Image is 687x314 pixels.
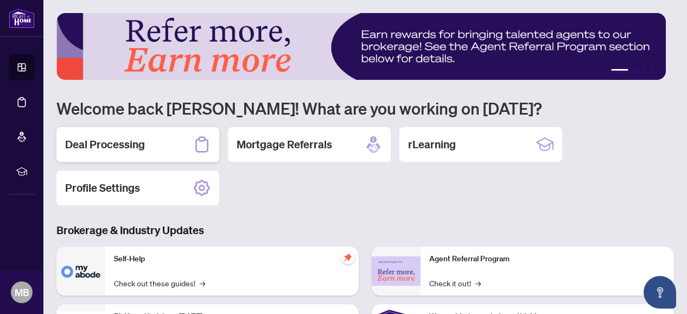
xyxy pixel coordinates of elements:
[56,13,666,80] img: Slide 0
[429,277,481,289] a: Check it out!→
[56,223,674,238] h3: Brokerage & Industry Updates
[56,98,674,118] h1: Welcome back [PERSON_NAME]! What are you working on [DATE]?
[641,69,646,73] button: 3
[9,8,35,28] img: logo
[372,256,421,286] img: Agent Referral Program
[200,277,205,289] span: →
[659,69,663,73] button: 5
[15,285,29,300] span: MB
[65,137,145,152] h2: Deal Processing
[650,69,654,73] button: 4
[611,69,628,73] button: 1
[65,180,140,196] h2: Profile Settings
[114,277,205,289] a: Check out these guides!→
[408,137,456,152] h2: rLearning
[644,276,676,309] button: Open asap
[341,251,354,264] span: pushpin
[475,277,481,289] span: →
[429,253,665,265] p: Agent Referral Program
[633,69,637,73] button: 2
[56,247,105,296] img: Self-Help
[237,137,332,152] h2: Mortgage Referrals
[114,253,350,265] p: Self-Help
